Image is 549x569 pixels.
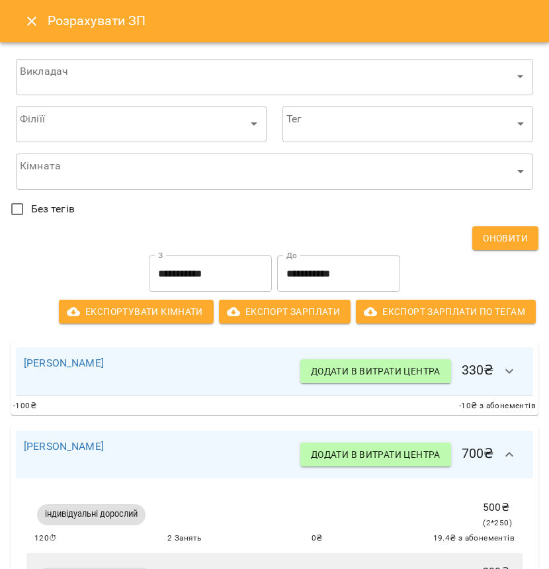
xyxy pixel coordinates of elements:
[483,500,512,515] p: 500 ₴
[24,357,104,369] a: [PERSON_NAME]
[16,5,48,37] button: Close
[69,304,203,320] span: Експортувати кімнати
[300,355,525,387] h6: 330 ₴
[219,300,351,324] button: Експорт Зарплати
[433,532,515,545] span: 19.4 ₴ з абонементів
[483,518,512,527] span: ( 2 * 250 )
[31,201,75,217] span: Без тегів
[16,58,533,95] div: ​
[472,226,538,250] button: Оновити
[59,300,214,324] button: Експортувати кімнати
[230,304,340,320] span: Експорт Зарплати
[311,447,441,462] span: Додати в витрати центра
[300,359,451,383] button: Додати в витрати центра
[16,153,533,190] div: ​
[483,230,528,246] span: Оновити
[356,300,536,324] button: Експорт Зарплати по тегам
[48,11,533,31] h6: Розрахувати ЗП
[37,508,146,520] span: індивідуальні дорослий
[366,304,525,320] span: Експорт Зарплати по тегам
[13,400,36,413] span: -100 ₴
[167,532,201,545] span: 2 Занять
[16,106,267,143] div: ​
[300,443,451,466] button: Додати в витрати центра
[24,440,104,453] a: [PERSON_NAME]
[34,532,58,545] span: 120 ⏱
[311,363,441,379] span: Додати в витрати центра
[459,400,536,413] span: -10 ₴ з абонементів
[282,106,533,143] div: ​
[312,532,323,545] span: 0 ₴
[300,439,525,470] h6: 700 ₴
